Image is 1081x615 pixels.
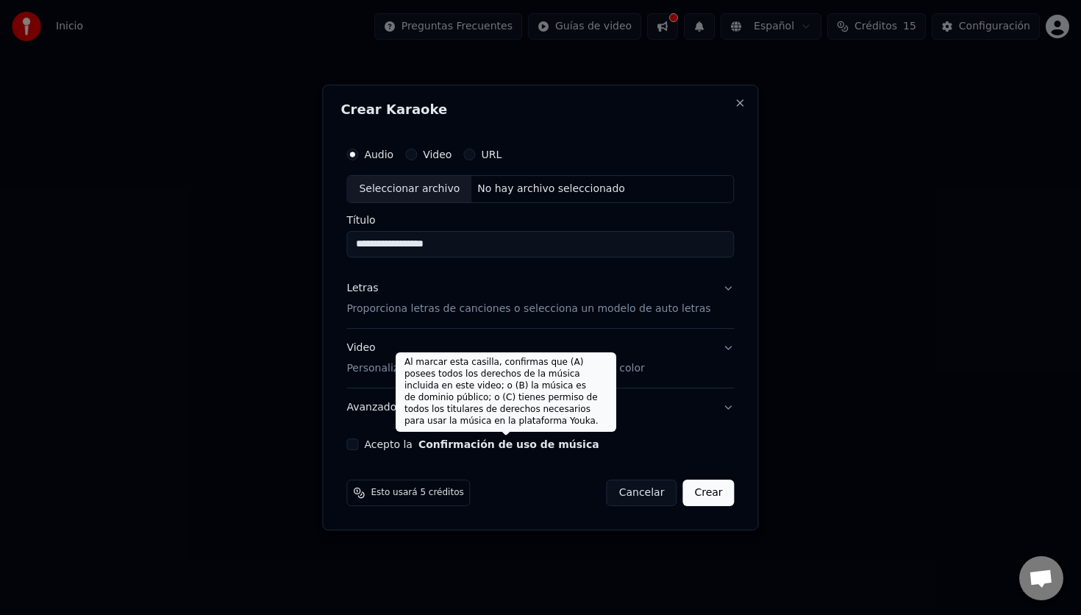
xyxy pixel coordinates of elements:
button: Cancelar [607,480,677,506]
label: Audio [364,149,393,160]
button: VideoPersonalizar video de karaoke: usar imagen, video o color [346,329,734,388]
p: Personalizar video de karaoke: usar imagen, video o color [346,361,644,376]
label: Video [423,149,452,160]
button: Avanzado [346,388,734,427]
div: Video [346,341,644,376]
span: Esto usará 5 créditos [371,487,463,499]
label: Título [346,215,734,225]
div: Letras [346,281,378,296]
div: Seleccionar archivo [347,176,471,202]
p: Proporciona letras de canciones o selecciona un modelo de auto letras [346,302,710,316]
label: URL [481,149,502,160]
label: Acepto la [364,439,599,449]
div: Al marcar esta casilla, confirmas que (A) posees todos los derechos de la música incluida en este... [396,352,616,432]
button: Crear [682,480,734,506]
button: LetrasProporciona letras de canciones o selecciona un modelo de auto letras [346,269,734,328]
button: Acepto la [418,439,599,449]
div: No hay archivo seleccionado [471,182,631,196]
h2: Crear Karaoke [340,103,740,116]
